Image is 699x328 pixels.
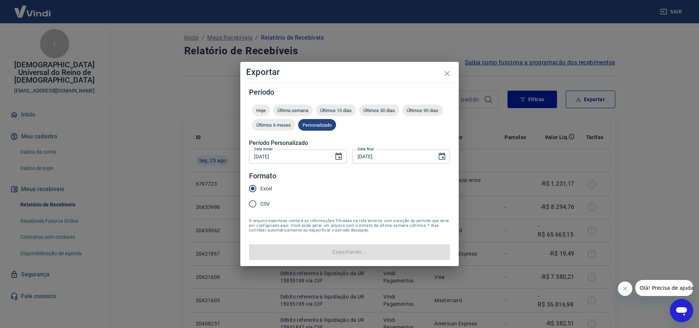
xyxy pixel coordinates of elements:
span: Últimos 15 dias [316,108,356,113]
h5: Período [249,88,450,96]
label: Data inicial [254,146,273,152]
div: Últimos 90 dias [402,104,443,116]
legend: Formato [249,171,276,181]
input: DD/MM/YYYY [352,150,432,163]
button: close [438,65,456,82]
div: Últimos 30 dias [359,104,399,116]
span: Últimos 30 dias [359,108,399,113]
h4: Exportar [246,68,453,76]
div: Personalizado [298,119,336,131]
h5: Período Personalizado [249,139,450,147]
button: Choose date, selected date is 23 de ago de 2025 [331,149,346,164]
span: Personalizado [298,122,336,128]
iframe: Botão para abrir a janela de mensagens [670,299,693,322]
label: Data final [358,146,374,152]
span: CSV [260,200,270,208]
button: Choose date, selected date is 25 de ago de 2025 [435,149,449,164]
span: Últimos 6 meses [252,122,295,128]
div: Últimos 15 dias [316,104,356,116]
div: Hoje [252,104,270,116]
iframe: Mensagem da empresa [635,280,693,296]
div: Últimos 6 meses [252,119,295,131]
div: Última semana [273,104,313,116]
span: O arquivo exportado conterá as informações filtradas na tela anterior com exceção do período que ... [249,218,450,233]
span: Últimos 90 dias [402,108,443,113]
input: DD/MM/YYYY [249,150,328,163]
iframe: Fechar mensagem [618,281,632,296]
span: Olá! Precisa de ajuda? [4,5,61,11]
span: Excel [260,185,272,193]
span: Hoje [252,108,270,113]
span: Última semana [273,108,313,113]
